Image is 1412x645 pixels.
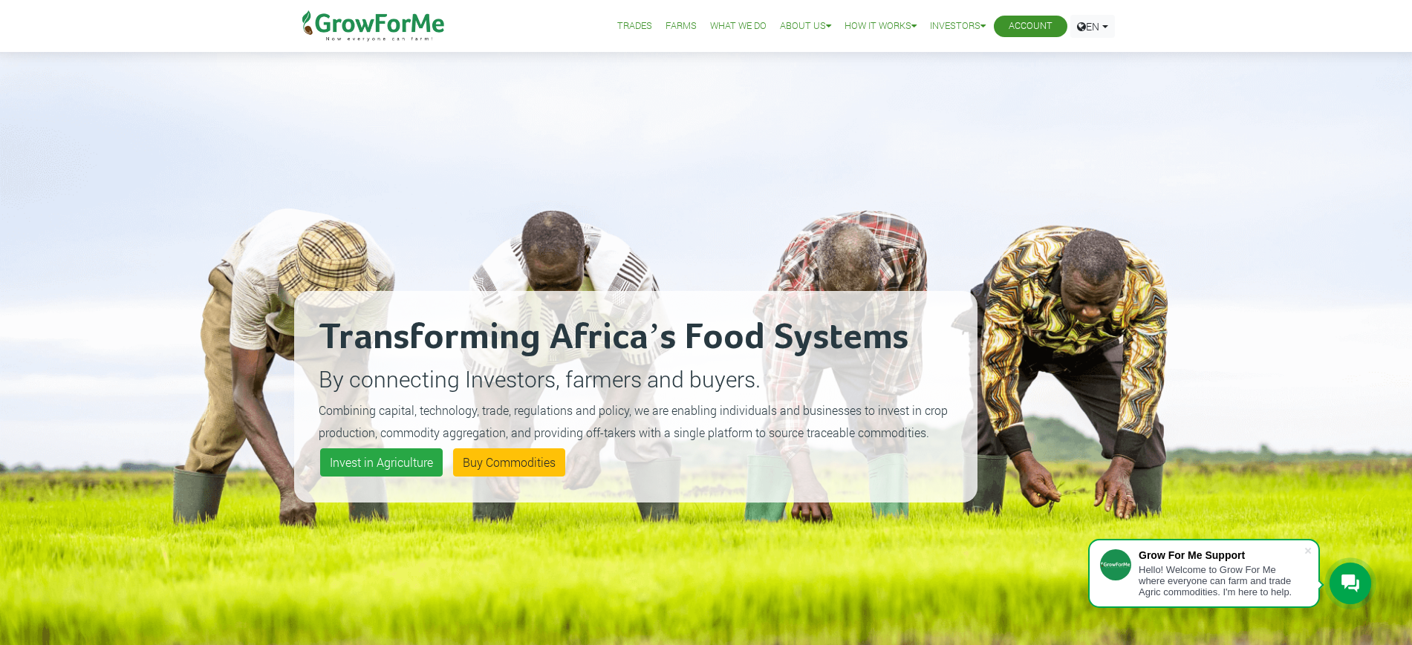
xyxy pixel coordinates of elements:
[1009,19,1053,34] a: Account
[845,19,917,34] a: How it Works
[319,402,948,440] small: Combining capital, technology, trade, regulations and policy, we are enabling individuals and bus...
[930,19,986,34] a: Investors
[453,448,565,477] a: Buy Commodities
[780,19,831,34] a: About Us
[319,362,953,396] p: By connecting Investors, farmers and buyers.
[319,315,953,360] h2: Transforming Africa’s Food Systems
[320,448,443,477] a: Invest in Agriculture
[666,19,697,34] a: Farms
[1139,549,1304,561] div: Grow For Me Support
[617,19,652,34] a: Trades
[1070,15,1115,38] a: EN
[1139,564,1304,597] div: Hello! Welcome to Grow For Me where everyone can farm and trade Agric commodities. I'm here to help.
[710,19,767,34] a: What We Do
